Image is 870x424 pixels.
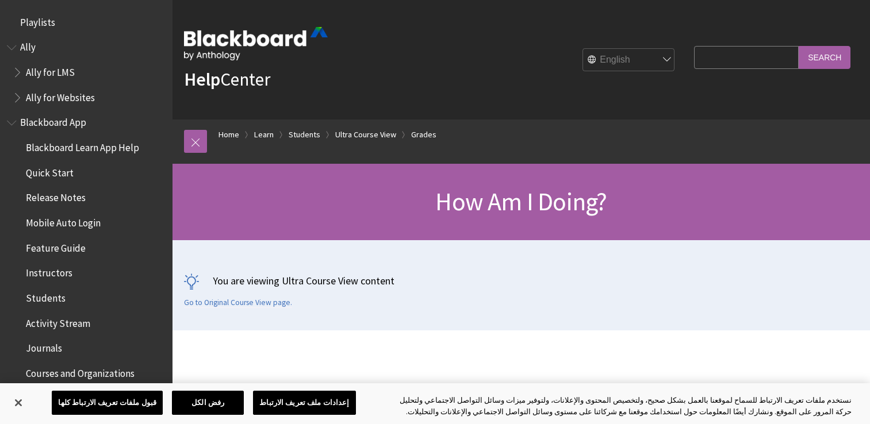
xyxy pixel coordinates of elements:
a: HelpCenter [184,68,270,91]
button: قبول ملفات تعريف الارتباط كلها [52,391,163,415]
a: Home [219,128,239,142]
span: Courses and Organizations [26,364,135,379]
div: نستخدم ملفات تعريف الارتباط للسماح لموقعنا بالعمل بشكل صحيح، ولتخصيص المحتوى والإعلانات، ولتوفير ... [392,395,852,417]
span: Ally for Websites [26,88,95,103]
button: رفض الكل [172,391,244,415]
span: Feature Guide [26,238,86,254]
span: Activity Stream [26,314,90,329]
button: إغلاق [6,390,31,415]
span: Quick Start [26,163,74,179]
span: How Am I Doing? report [184,381,688,405]
p: You are viewing Ultra Course View content [184,273,858,288]
input: Search [799,46,850,68]
a: Students [289,128,320,142]
a: Ultra Course View [335,128,396,142]
span: Ally [20,38,36,53]
strong: Help [184,68,220,91]
span: Blackboard App [20,113,86,129]
a: Grades [411,128,436,142]
a: Go to Original Course View page. [184,298,292,308]
span: How Am I Doing? [435,186,607,217]
span: Journals [26,339,62,354]
span: Mobile Auto Login [26,213,101,229]
img: Blackboard by Anthology [184,27,328,60]
span: Ally for LMS [26,63,75,78]
select: Site Language Selector [583,49,675,72]
nav: Book outline for Playlists [7,13,166,32]
button: إعدادات ملف تعريف الارتباط [253,391,355,415]
span: Playlists [20,13,55,28]
span: Blackboard Learn App Help [26,138,139,153]
a: Learn [254,128,274,142]
span: Release Notes [26,188,86,204]
span: Students [26,288,66,304]
nav: Book outline for Anthology Ally Help [7,38,166,107]
span: Instructors [26,264,72,279]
